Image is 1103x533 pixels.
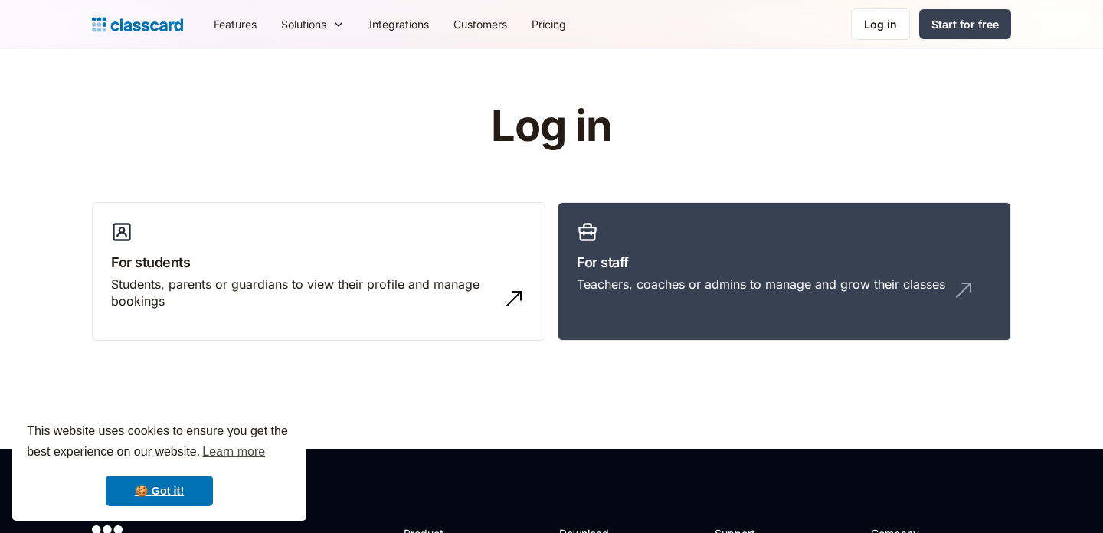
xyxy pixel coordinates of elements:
div: Start for free [931,16,999,32]
a: For staffTeachers, coaches or admins to manage and grow their classes [558,202,1011,342]
div: Solutions [281,16,326,32]
a: dismiss cookie message [106,476,213,506]
a: learn more about cookies [200,440,267,463]
h3: For staff [577,252,992,273]
div: Log in [864,16,897,32]
a: For studentsStudents, parents or guardians to view their profile and manage bookings [92,202,545,342]
div: Teachers, coaches or admins to manage and grow their classes [577,276,945,293]
div: cookieconsent [12,407,306,521]
a: Customers [441,7,519,41]
a: Start for free [919,9,1011,39]
h1: Log in [309,103,795,150]
span: This website uses cookies to ensure you get the best experience on our website. [27,422,292,463]
div: Students, parents or guardians to view their profile and manage bookings [111,276,496,310]
div: Solutions [269,7,357,41]
a: Features [201,7,269,41]
h3: For students [111,252,526,273]
a: Logo [92,14,183,35]
a: Log in [851,8,910,40]
a: Integrations [357,7,441,41]
a: Pricing [519,7,578,41]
